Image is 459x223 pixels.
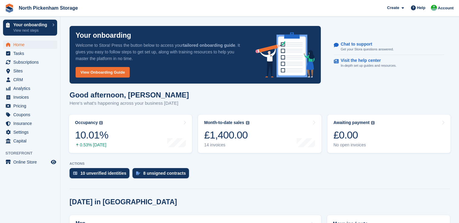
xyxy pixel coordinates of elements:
[334,142,375,148] div: No open invoices
[70,198,177,206] h2: [DATE] in [GEOGRAPHIC_DATA]
[70,168,132,181] a: 10 unverified identities
[75,142,108,148] div: 0.53% [DATE]
[3,102,57,110] a: menu
[3,49,57,58] a: menu
[204,120,244,125] div: Month-to-date sales
[13,28,49,33] p: View next steps
[13,110,50,119] span: Coupons
[387,5,399,11] span: Create
[341,47,394,52] p: Get your Stora questions answered.
[99,121,103,125] img: icon-info-grey-7440780725fd019a000dd9b08b2336e03edf1995a4989e88bcd33f0948082b44.svg
[70,162,450,166] p: ACTIONS
[70,100,189,107] p: Here's what's happening across your business [DATE]
[334,39,444,55] a: Chat to support Get your Stora questions answered.
[69,115,192,153] a: Occupancy 10.01% 0.53% [DATE]
[13,40,50,49] span: Home
[13,102,50,110] span: Pricing
[3,158,57,166] a: menu
[13,75,50,84] span: CRM
[204,129,249,141] div: £1,400.00
[3,75,57,84] a: menu
[13,93,50,101] span: Invoices
[204,142,249,148] div: 14 invoices
[3,40,57,49] a: menu
[76,42,246,62] p: Welcome to Stora! Press the button below to access your . It gives you easy to follow steps to ge...
[3,110,57,119] a: menu
[132,168,192,181] a: 8 unsigned contracts
[13,128,50,136] span: Settings
[256,32,315,78] img: onboarding-info-6c161a55d2c0e0a8cae90662b2fe09162a5109e8cc188191df67fb4f79e88e88.svg
[13,137,50,145] span: Capital
[75,120,98,125] div: Occupancy
[417,5,425,11] span: Help
[76,67,130,78] a: View Onboarding Guide
[76,32,131,39] p: Your onboarding
[3,67,57,75] a: menu
[371,121,375,125] img: icon-info-grey-7440780725fd019a000dd9b08b2336e03edf1995a4989e88bcd33f0948082b44.svg
[16,3,80,13] a: North Pickenham Storage
[3,93,57,101] a: menu
[50,158,57,166] a: Preview store
[13,49,50,58] span: Tasks
[341,58,392,63] p: Visit the help center
[3,20,57,36] a: Your onboarding View next steps
[3,119,57,128] a: menu
[13,23,49,27] p: Your onboarding
[5,4,14,13] img: stora-icon-8386f47178a22dfd0bd8f6a31ec36ba5ce8667c1dd55bd0f319d3a0aa187defe.svg
[3,84,57,93] a: menu
[183,43,235,48] strong: tailored onboarding guide
[341,63,397,68] p: In-depth set up guides and resources.
[75,129,108,141] div: 10.01%
[198,115,321,153] a: Month-to-date sales £1,400.00 14 invoices
[327,115,451,153] a: Awaiting payment £0.00 No open invoices
[431,5,437,11] img: Chris Gulliver
[143,171,186,176] div: 8 unsigned contracts
[438,5,454,11] span: Account
[3,128,57,136] a: menu
[334,55,444,71] a: Visit the help center In-depth set up guides and resources.
[13,119,50,128] span: Insurance
[3,58,57,66] a: menu
[3,137,57,145] a: menu
[334,120,370,125] div: Awaiting payment
[341,42,389,47] p: Chat to support
[80,171,126,176] div: 10 unverified identities
[5,150,60,156] span: Storefront
[13,67,50,75] span: Sites
[70,91,189,99] h1: Good afternoon, [PERSON_NAME]
[13,158,50,166] span: Online Store
[246,121,249,125] img: icon-info-grey-7440780725fd019a000dd9b08b2336e03edf1995a4989e88bcd33f0948082b44.svg
[13,58,50,66] span: Subscriptions
[13,84,50,93] span: Analytics
[136,171,140,175] img: contract_signature_icon-13c848040528278c33f63329250d36e43548de30e8caae1d1a13099fd9432cc5.svg
[334,129,375,141] div: £0.00
[73,171,77,175] img: verify_identity-adf6edd0f0f0b5bbfe63781bf79b02c33cf7c696d77639b501bdc392416b5a36.svg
